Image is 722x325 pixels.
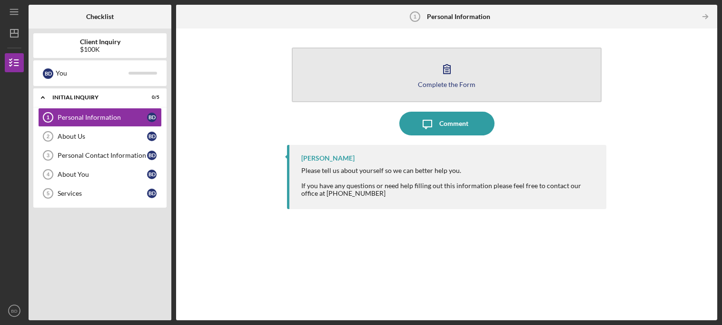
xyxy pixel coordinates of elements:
[301,182,596,197] div: If you have any questions or need help filling out this information please feel free to contact o...
[418,81,475,88] div: Complete the Form
[86,13,114,20] b: Checklist
[11,308,17,314] text: BD
[5,301,24,320] button: BD
[58,133,147,140] div: About Us
[147,132,157,141] div: B D
[47,115,49,120] tspan: 1
[142,95,159,100] div: 0 / 5
[56,65,129,81] div: You
[147,189,157,198] div: B D
[427,13,490,20] b: Personal Information
[38,146,162,165] a: 3Personal Contact InformationBD
[38,108,162,127] a: 1Personal InformationBD
[301,154,355,162] div: [PERSON_NAME]
[147,170,157,179] div: B D
[147,113,157,122] div: B D
[38,165,162,184] a: 4About YouBD
[439,112,468,135] div: Comment
[80,46,120,53] div: $100K
[58,171,147,178] div: About You
[80,38,120,46] b: Client Inquiry
[58,152,147,159] div: Personal Contact Information
[399,112,495,135] button: Comment
[58,190,147,197] div: Services
[47,191,49,196] tspan: 5
[292,48,601,102] button: Complete the Form
[414,14,416,19] tspan: 1
[43,68,53,79] div: B D
[47,134,49,139] tspan: 2
[47,172,50,177] tspan: 4
[58,114,147,121] div: Personal Information
[52,95,136,100] div: Initial Inquiry
[38,184,162,203] a: 5ServicesBD
[301,167,596,174] div: Please tell us about yourself so we can better help you.
[47,153,49,158] tspan: 3
[38,127,162,146] a: 2About UsBD
[147,151,157,160] div: B D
